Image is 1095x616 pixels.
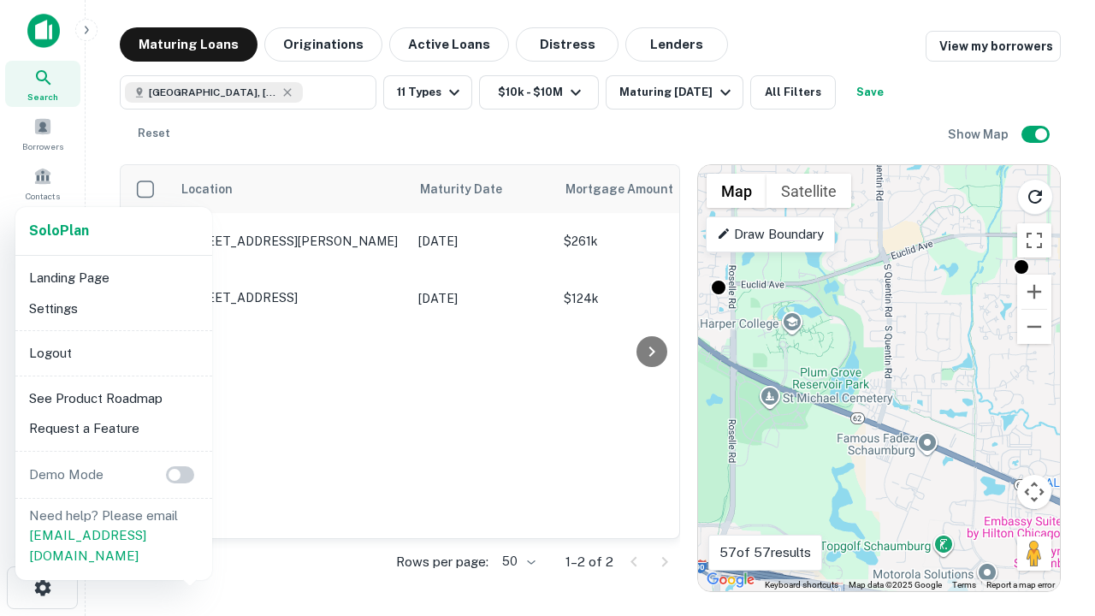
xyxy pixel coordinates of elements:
li: See Product Roadmap [22,383,205,414]
a: SoloPlan [29,221,89,241]
li: Landing Page [22,263,205,293]
p: Demo Mode [22,465,110,485]
strong: Solo Plan [29,222,89,239]
p: Need help? Please email [29,506,198,566]
li: Settings [22,293,205,324]
a: [EMAIL_ADDRESS][DOMAIN_NAME] [29,528,146,563]
li: Logout [22,338,205,369]
iframe: Chat Widget [1009,479,1095,561]
li: Request a Feature [22,413,205,444]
